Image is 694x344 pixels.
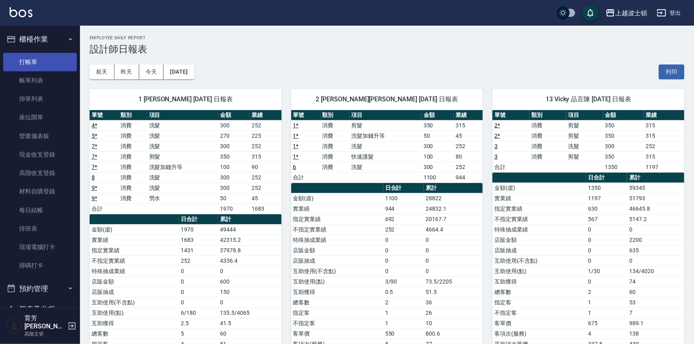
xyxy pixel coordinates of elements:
[454,151,483,162] td: 80
[90,328,179,339] td: 總客數
[90,35,684,40] h2: Employee Daily Report
[90,245,179,255] td: 指定實業績
[3,53,77,71] a: 打帳單
[586,245,627,255] td: 0
[492,308,586,318] td: 不指定客
[502,95,675,103] span: 13 Vicky 品言陳 [DATE] 日報表
[291,110,320,121] th: 單號
[492,214,586,224] td: 不指定實業績
[586,173,627,183] th: 日合計
[424,214,483,224] td: 20167.7
[422,131,454,141] td: 50
[424,287,483,297] td: 51.5
[582,5,598,21] button: save
[424,266,483,276] td: 0
[383,224,424,235] td: 252
[291,297,383,308] td: 總客數
[383,287,424,297] td: 0.5
[10,7,32,17] img: Logo
[566,110,603,121] th: 項目
[424,276,483,287] td: 73.5/2205
[90,110,118,121] th: 單號
[492,110,684,173] table: a dense table
[529,141,566,151] td: 消費
[90,110,282,214] table: a dense table
[627,173,684,183] th: 累計
[383,297,424,308] td: 2
[218,172,250,183] td: 300
[92,174,95,181] a: 8
[179,308,218,318] td: 6/180
[147,193,218,203] td: 勞水
[291,276,383,287] td: 互助使用(點)
[3,278,77,299] button: 預約管理
[586,255,627,266] td: 0
[118,151,147,162] td: 消費
[291,308,383,318] td: 指定客
[350,120,422,131] td: 剪髮
[90,287,179,297] td: 店販抽成
[603,151,644,162] td: 350
[492,162,529,172] td: 合計
[291,266,383,276] td: 互助使用(不含點)
[644,141,684,151] td: 252
[586,193,627,203] td: 1197
[566,120,603,131] td: 剪髮
[383,308,424,318] td: 1
[627,287,684,297] td: 60
[422,162,454,172] td: 300
[250,120,281,131] td: 252
[179,318,218,328] td: 2.5
[492,266,586,276] td: 互助使用(點)
[218,276,281,287] td: 600
[492,235,586,245] td: 店販金額
[90,276,179,287] td: 店販金額
[218,235,281,245] td: 42315.2
[586,214,627,224] td: 567
[422,151,454,162] td: 100
[627,297,684,308] td: 53
[383,266,424,276] td: 0
[627,276,684,287] td: 74
[147,183,218,193] td: 洗髮
[383,255,424,266] td: 0
[3,29,77,50] button: 櫃檯作業
[492,276,586,287] td: 互助獲得
[454,162,483,172] td: 252
[6,318,22,334] img: Person
[424,255,483,266] td: 0
[118,110,147,121] th: 類別
[586,183,627,193] td: 1350
[218,203,250,214] td: 1970
[3,108,77,127] a: 座位開單
[492,255,586,266] td: 互助使用(不含點)
[250,141,281,151] td: 252
[494,143,498,149] a: 3
[291,203,383,214] td: 實業績
[118,120,147,131] td: 消費
[90,64,114,79] button: 前天
[3,219,77,238] a: 排班表
[250,183,281,193] td: 252
[90,203,118,214] td: 合計
[383,214,424,224] td: 692
[218,266,281,276] td: 0
[603,120,644,131] td: 350
[422,110,454,121] th: 金額
[586,276,627,287] td: 0
[291,193,383,203] td: 金額(虛)
[139,64,164,79] button: 今天
[99,95,272,103] span: 1 [PERSON_NAME] [DATE] 日報表
[293,164,296,170] a: 6
[114,64,139,79] button: 昨天
[179,287,218,297] td: 0
[350,162,422,172] td: 洗髮
[320,120,350,131] td: 消費
[383,328,424,339] td: 550
[492,203,586,214] td: 指定實業績
[586,297,627,308] td: 1
[250,162,281,172] td: 90
[24,330,65,338] p: 高階主管
[529,110,566,121] th: 類別
[291,328,383,339] td: 客單價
